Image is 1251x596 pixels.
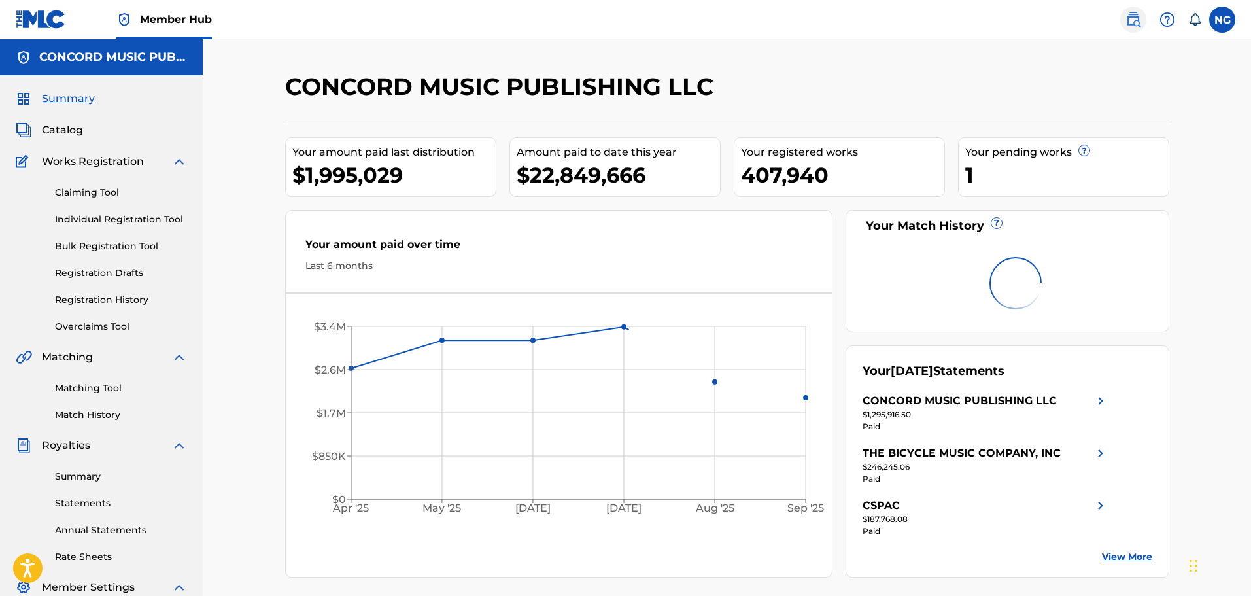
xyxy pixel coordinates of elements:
[16,580,31,595] img: Member Settings
[55,266,187,280] a: Registration Drafts
[42,349,93,365] span: Matching
[55,186,187,200] a: Claiming Tool
[305,259,813,273] div: Last 6 months
[16,122,31,138] img: Catalog
[1120,7,1146,33] a: Public Search
[292,160,496,190] div: $1,995,029
[695,502,734,515] tspan: Aug '25
[741,160,944,190] div: 407,940
[332,493,346,506] tspan: $0
[55,213,187,226] a: Individual Registration Tool
[16,91,31,107] img: Summary
[16,154,33,169] img: Works Registration
[55,408,187,422] a: Match History
[16,349,32,365] img: Matching
[965,160,1169,190] div: 1
[171,154,187,169] img: expand
[116,12,132,27] img: Top Rightsholder
[863,498,1108,537] a: CSPACright chevron icon$187,768.08Paid
[863,473,1108,485] div: Paid
[16,91,95,107] a: SummarySummary
[55,239,187,253] a: Bulk Registration Tool
[39,50,187,65] h5: CONCORD MUSIC PUBLISHING LLC
[42,580,135,595] span: Member Settings
[1079,145,1089,156] span: ?
[171,438,187,453] img: expand
[863,498,900,514] div: CSPAC
[314,321,346,333] tspan: $3.4M
[42,154,144,169] span: Works Registration
[285,72,720,101] h2: CONCORD MUSIC PUBLISHING LLC
[55,470,187,483] a: Summary
[42,122,83,138] span: Catalog
[140,12,212,27] span: Member Hub
[55,497,187,510] a: Statements
[1188,13,1201,26] div: Notifications
[863,362,1004,380] div: Your Statements
[55,320,187,334] a: Overclaims Tool
[55,293,187,307] a: Registration History
[292,145,496,160] div: Your amount paid last distribution
[1190,546,1197,586] div: Drag
[16,122,83,138] a: CatalogCatalog
[741,145,944,160] div: Your registered works
[517,160,720,190] div: $22,849,666
[863,393,1057,409] div: CONCORD MUSIC PUBLISHING LLC
[55,550,187,564] a: Rate Sheets
[1159,12,1175,27] img: help
[991,218,1002,228] span: ?
[863,393,1108,432] a: CONCORD MUSIC PUBLISHING LLCright chevron icon$1,295,916.50Paid
[787,502,824,515] tspan: Sep '25
[1125,12,1141,27] img: search
[332,502,369,515] tspan: Apr '25
[863,461,1108,473] div: $246,245.06
[863,446,1108,485] a: THE BICYCLE MUSIC COMPANY, INCright chevron icon$246,245.06Paid
[42,91,95,107] span: Summary
[1093,393,1108,409] img: right chevron icon
[863,514,1108,525] div: $187,768.08
[16,10,66,29] img: MLC Logo
[1154,7,1180,33] div: Help
[317,407,346,419] tspan: $1.7M
[171,349,187,365] img: expand
[965,145,1169,160] div: Your pending works
[1102,550,1152,564] a: View More
[55,523,187,537] a: Annual Statements
[1093,498,1108,514] img: right chevron icon
[312,450,346,463] tspan: $850K
[863,409,1108,421] div: $1,295,916.50
[863,217,1152,235] div: Your Match History
[863,421,1108,432] div: Paid
[42,438,90,453] span: Royalties
[171,580,187,595] img: expand
[422,502,461,515] tspan: May '25
[863,525,1108,537] div: Paid
[863,446,1061,461] div: THE BICYCLE MUSIC COMPANY, INC
[305,237,813,259] div: Your amount paid over time
[315,364,346,376] tspan: $2.6M
[1186,533,1251,596] iframe: Chat Widget
[16,50,31,65] img: Accounts
[1093,446,1108,461] img: right chevron icon
[985,253,1045,313] img: preloader
[515,502,551,515] tspan: [DATE]
[606,502,642,515] tspan: [DATE]
[16,438,31,453] img: Royalties
[517,145,720,160] div: Amount paid to date this year
[1209,7,1235,33] div: User Menu
[891,364,933,378] span: [DATE]
[55,381,187,395] a: Matching Tool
